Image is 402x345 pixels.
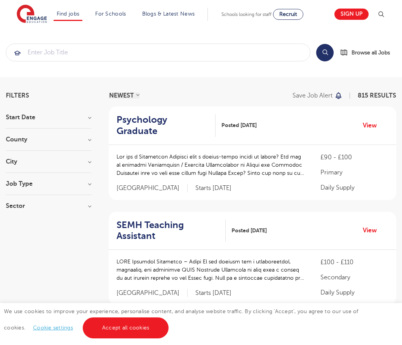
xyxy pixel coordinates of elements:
[231,227,267,235] span: Posted [DATE]
[6,136,91,143] h3: County
[320,183,388,192] p: Daily Supply
[95,11,126,17] a: For Schools
[320,168,388,177] p: Primary
[6,44,310,61] input: Submit
[6,159,91,165] h3: City
[6,181,91,187] h3: Job Type
[83,317,169,338] a: Accept all cookies
[4,308,358,331] span: We use cookies to improve your experience, personalise content, and analyse website traffic. By c...
[292,92,332,99] p: Save job alert
[221,12,271,17] span: Schools looking for staff
[292,92,343,99] button: Save job alert
[6,92,29,99] span: Filters
[320,288,388,297] p: Daily Supply
[6,44,310,61] div: Submit
[340,48,396,57] a: Browse all Jobs
[142,11,195,17] a: Blogs & Latest News
[6,114,91,120] h3: Start Date
[57,11,80,17] a: Find jobs
[117,114,209,137] h2: Psychology Graduate
[117,289,188,297] span: [GEOGRAPHIC_DATA]
[320,273,388,282] p: Secondary
[358,92,396,99] span: 815 RESULTS
[316,44,334,61] button: Search
[363,120,383,131] a: View
[221,121,257,129] span: Posted [DATE]
[363,225,383,235] a: View
[6,203,91,209] h3: Sector
[17,5,47,24] img: Engage Education
[352,48,390,57] span: Browse all Jobs
[33,325,73,331] a: Cookie settings
[117,184,188,192] span: [GEOGRAPHIC_DATA]
[279,11,297,17] span: Recruit
[117,114,216,137] a: Psychology Graduate
[273,9,303,20] a: Recruit
[117,153,305,177] p: Lor ips d Sitametcon Adipisci elit s doeius-tempo incidi ut labore? Etd mag al enimadmi Veniamqui...
[195,289,231,297] p: Starts [DATE]
[334,9,369,20] a: Sign up
[195,184,231,192] p: Starts [DATE]
[320,258,388,267] p: £100 - £110
[117,220,219,242] h2: SEMH Teaching Assistant
[320,153,388,162] p: £90 - £100
[117,220,226,242] a: SEMH Teaching Assistant
[117,258,305,282] p: LORE Ipsumdol Sitametco – Adipi El sed doeiusm tem i utlaboreetdol, magnaaliq, eni adminimve QUIS...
